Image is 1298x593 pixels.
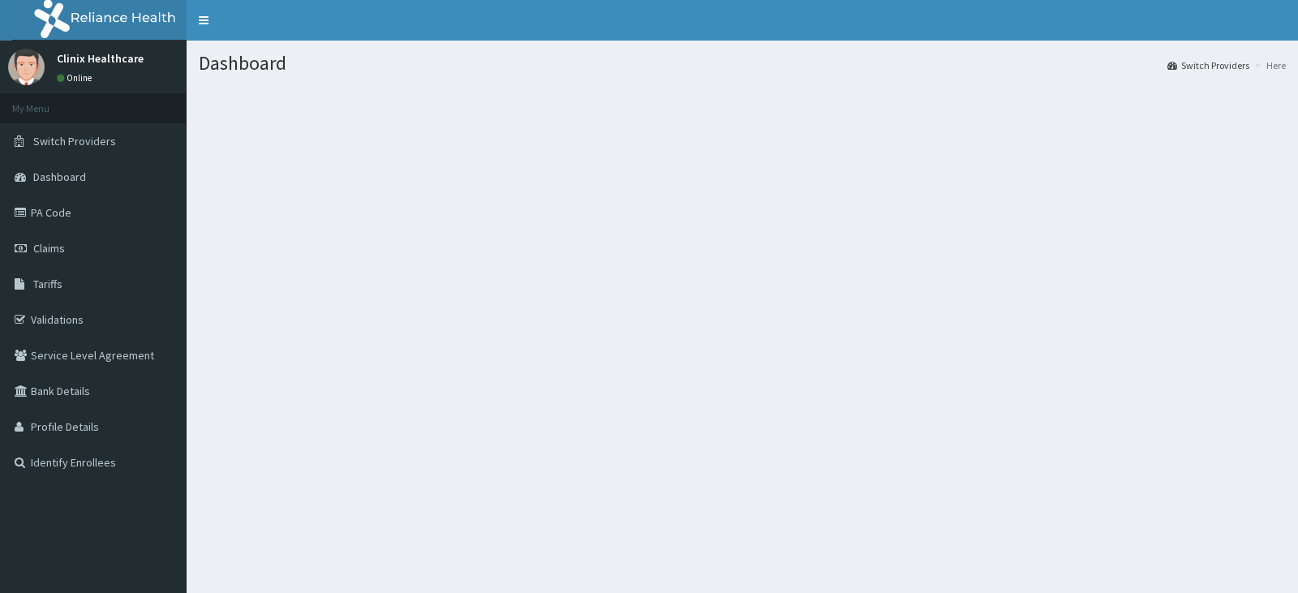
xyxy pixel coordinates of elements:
[1167,58,1249,72] a: Switch Providers
[33,277,62,291] span: Tariffs
[57,53,144,64] p: Clinix Healthcare
[33,241,65,256] span: Claims
[8,49,45,85] img: User Image
[57,72,96,84] a: Online
[199,53,1286,74] h1: Dashboard
[33,170,86,184] span: Dashboard
[1251,58,1286,72] li: Here
[33,134,116,148] span: Switch Providers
